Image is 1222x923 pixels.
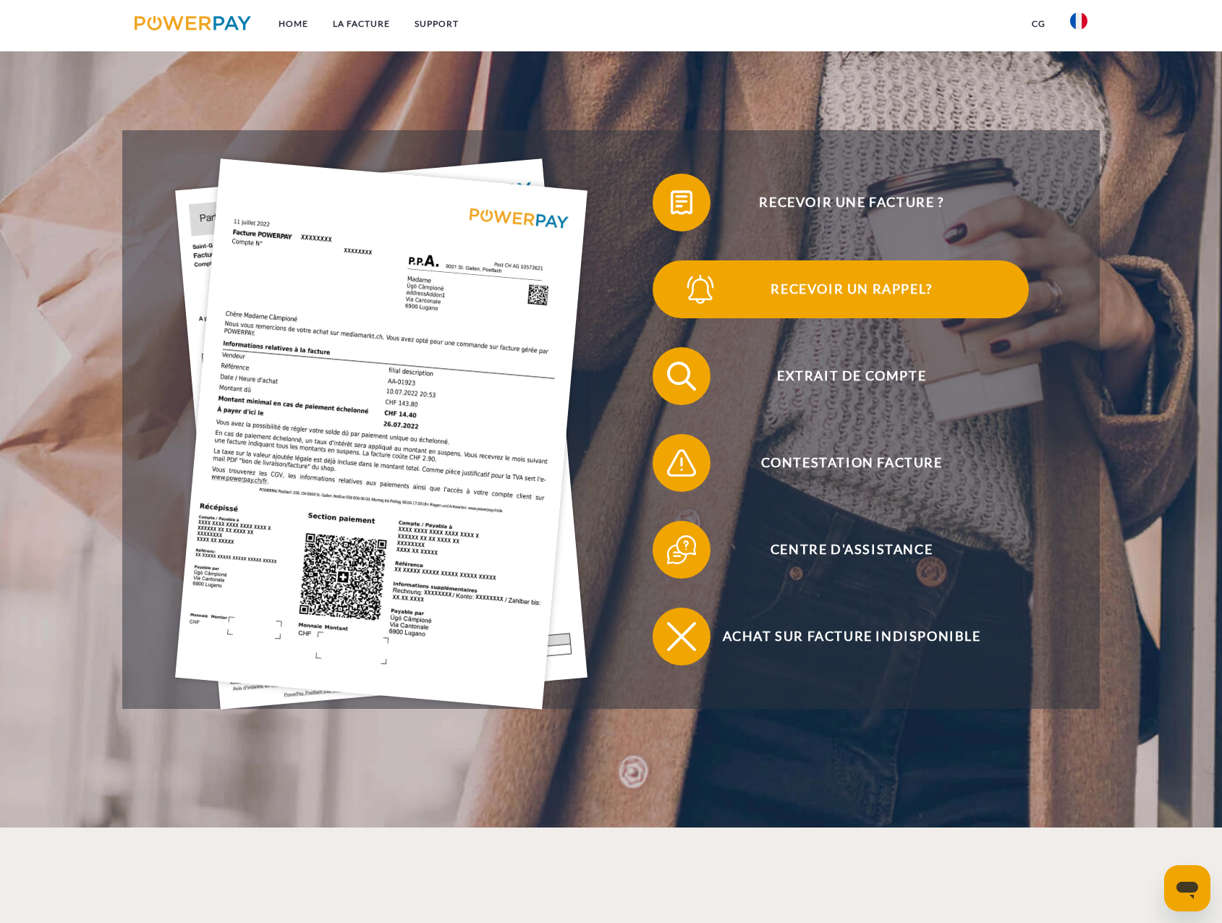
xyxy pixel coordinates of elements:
img: qb_bill.svg [663,184,700,221]
span: Extrait de compte [674,347,1029,405]
img: qb_bell.svg [682,271,718,307]
img: single_invoice_powerpay_fr.jpg [175,158,587,710]
button: Centre d'assistance [653,521,1029,579]
img: qb_help.svg [663,532,700,568]
a: Home [266,11,321,37]
button: Recevoir un rappel? [653,260,1029,318]
button: Recevoir une facture ? [653,174,1029,231]
img: qb_close.svg [663,618,700,655]
img: qb_warning.svg [663,445,700,481]
span: Recevoir un rappel? [674,260,1029,318]
span: Recevoir une facture ? [674,174,1029,231]
button: Achat sur facture indisponible [653,608,1029,665]
span: Contestation Facture [674,434,1029,492]
a: Support [402,11,471,37]
span: Centre d'assistance [674,521,1029,579]
img: logo-powerpay.svg [135,16,251,30]
img: fr [1070,12,1087,30]
span: Achat sur facture indisponible [674,608,1029,665]
button: Contestation Facture [653,434,1029,492]
a: CG [1019,11,1058,37]
img: qb_search.svg [663,358,700,394]
a: LA FACTURE [321,11,402,37]
button: Extrait de compte [653,347,1029,405]
iframe: Bouton de lancement de la fenêtre de messagerie [1164,865,1210,911]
